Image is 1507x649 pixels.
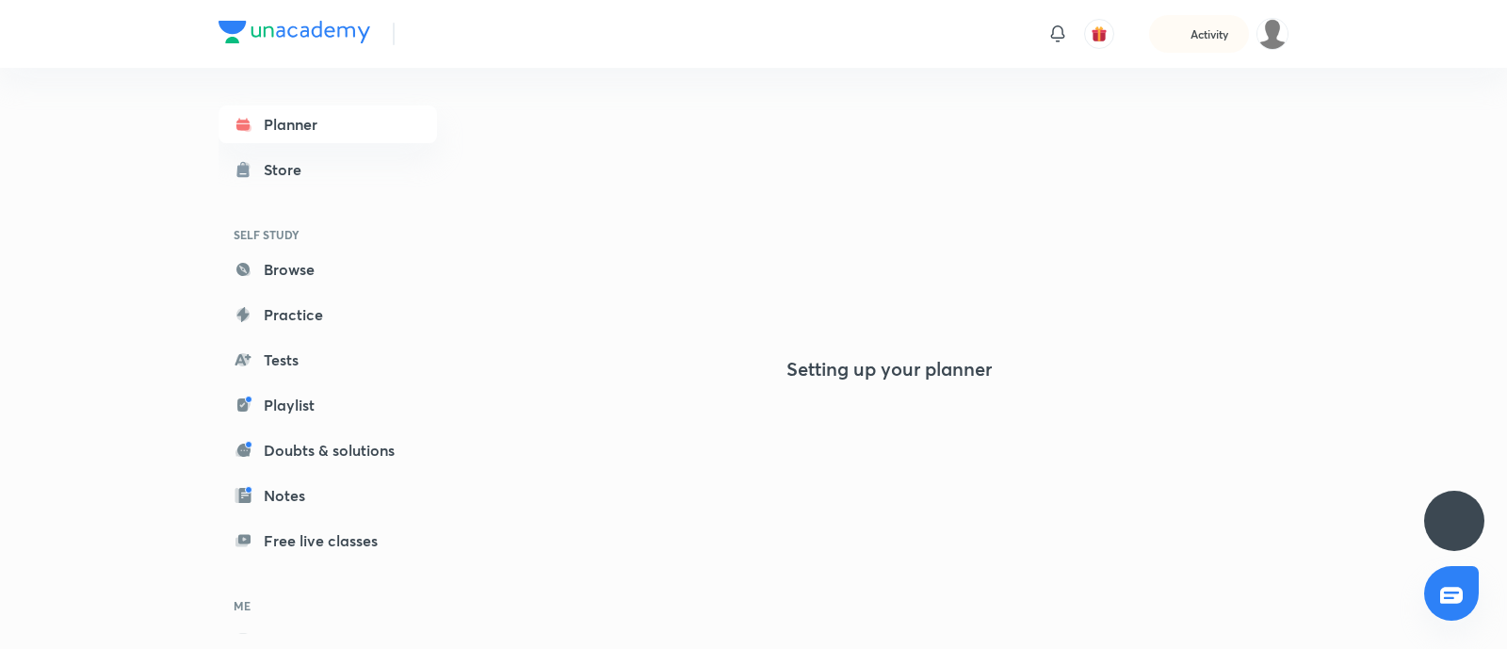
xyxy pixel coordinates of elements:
img: Company Logo [219,21,370,43]
a: Practice [219,296,437,333]
h6: SELF STUDY [219,219,437,251]
a: Tests [219,341,437,379]
a: Notes [219,477,437,514]
img: ttu [1443,510,1466,532]
img: Pankaj Saproo [1256,18,1288,50]
a: Browse [219,251,437,288]
a: Doubts & solutions [219,431,437,469]
a: Planner [219,105,437,143]
a: Company Logo [219,21,370,48]
img: activity [1168,23,1185,45]
h4: Setting up your planner [786,358,992,381]
h6: ME [219,590,437,622]
img: avatar [1091,25,1108,42]
a: Playlist [219,386,437,424]
div: Store [264,158,313,181]
a: Free live classes [219,522,437,560]
button: avatar [1084,19,1114,49]
a: Store [219,151,437,188]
